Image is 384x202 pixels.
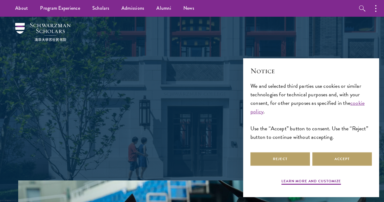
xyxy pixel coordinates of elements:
[250,66,372,76] h2: Notice
[250,152,310,166] button: Reject
[250,99,365,115] a: cookie policy
[15,23,71,41] img: Schwarzman Scholars
[281,178,341,186] button: Learn more and customize
[250,82,372,142] div: We and selected third parties use cookies or similar technologies for technical purposes and, wit...
[312,152,372,166] button: Accept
